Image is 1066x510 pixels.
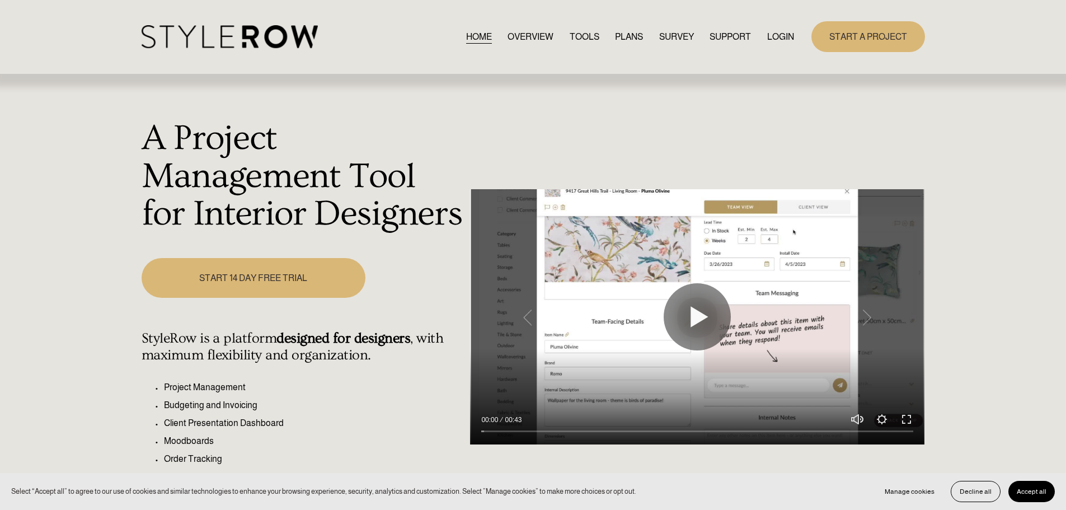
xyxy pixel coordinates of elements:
img: StyleRow [142,25,318,48]
a: SURVEY [659,29,694,44]
p: Project Management [164,381,464,394]
p: Moodboards [164,434,464,448]
a: TOOLS [570,29,599,44]
p: Budgeting and Invoicing [164,399,464,412]
p: Order Tracking [164,452,464,466]
div: Duration [501,414,524,425]
span: SUPPORT [710,30,751,44]
button: Play [664,283,731,350]
a: LOGIN [767,29,794,44]
button: Manage cookies [876,481,943,502]
a: HOME [466,29,492,44]
a: OVERVIEW [508,29,553,44]
a: folder dropdown [710,29,751,44]
button: Decline all [951,481,1001,502]
button: Accept all [1008,481,1055,502]
span: Decline all [960,488,992,495]
div: Current time [481,414,501,425]
p: Select “Accept all” to agree to our use of cookies and similar technologies to enhance your brows... [11,486,636,497]
a: START A PROJECT [811,21,925,52]
span: Accept all [1017,488,1046,495]
a: START 14 DAY FREE TRIAL [142,258,365,298]
input: Seek [481,428,913,436]
strong: designed for designers [276,330,410,347]
h1: A Project Management Tool for Interior Designers [142,120,464,233]
p: Client Presentation Dashboard [164,417,464,430]
h4: StyleRow is a platform , with maximum flexibility and organization. [142,330,464,364]
span: Manage cookies [885,488,934,495]
a: PLANS [615,29,643,44]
